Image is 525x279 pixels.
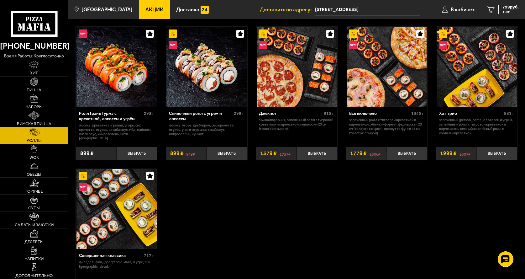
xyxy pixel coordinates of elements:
span: Супы [28,206,40,210]
a: АкционныйНовинкаВсё включено [346,27,427,107]
img: Акционный [79,172,87,180]
a: АкционныйНовинкаСливочный ролл с угрём и лососем [166,27,247,107]
span: Напитки [24,257,44,261]
img: Совершенная классика [76,169,157,249]
img: Всё включено [347,27,427,107]
a: АкционныйНовинкаСовершенная классика [76,169,157,249]
span: Десерты [24,240,44,244]
span: 1379 ₽ [260,151,277,156]
div: Сливочный ролл с угрём и лососем [169,111,232,121]
button: Выбрать [297,147,337,160]
p: Филадельфия, [GEOGRAPHIC_DATA] в угре, Эби [GEOGRAPHIC_DATA]. [79,260,154,269]
s: 2307 ₽ [459,151,470,156]
span: В кабинет [451,7,475,12]
span: 293 г [144,111,154,116]
span: Пицца [27,88,41,92]
span: Горячее [25,189,43,193]
img: Новинка [439,41,447,49]
span: проспект Металлистов, 19/30 [315,4,420,15]
img: Новинка [79,30,87,38]
button: Выбрать [117,147,157,160]
p: лосось, угорь, краб-крем, Сыр креметте, огурец, унаги соус, азиатский соус, микрозелень, кунжут. [169,123,244,137]
span: Наборы [25,105,43,109]
span: 915 г [324,111,334,116]
input: Ваш адрес доставки [315,4,420,15]
span: 899 ₽ [80,151,94,156]
button: Выбрать [477,147,517,160]
span: 717 г [144,253,154,258]
span: Салаты и закуски [15,223,54,227]
p: Запечённый ролл с тигровой креветкой и пармезаном, Эби Калифорния, Фермерская 25 см (толстое с сы... [349,118,424,136]
span: 881 г [504,111,514,116]
button: Выбрать [207,147,247,160]
span: Дополнительно [15,274,53,278]
span: Римская пицца [17,122,51,126]
img: Хот трио [437,27,517,107]
img: Джекпот [257,27,337,107]
img: Акционный [169,30,177,38]
span: Акции [145,7,164,12]
img: Сливочный ролл с угрём и лососем [166,27,247,107]
img: 15daf4d41897b9f0e9f617042186c801.svg [201,6,209,14]
p: Запеченный [PERSON_NAME] с лососем и угрём, Запечённый ролл с тигровой креветкой и пармезаном, Не... [439,118,514,136]
span: Хит [30,71,38,75]
span: 799 руб. [502,5,519,9]
span: Роллы [27,138,42,142]
span: 1999 ₽ [440,151,457,156]
div: Хот трио [439,111,502,116]
span: 1345 г [411,111,424,116]
a: НовинкаРолл Гранд Гурмэ с креветкой, лососем и угрём [76,27,157,107]
div: Совершенная классика [79,253,142,259]
img: Новинка [349,41,357,49]
span: Обеды [27,172,41,176]
img: Акционный [349,30,357,38]
img: Новинка [79,183,87,191]
span: 1779 ₽ [350,151,367,156]
div: Всё включено [349,111,410,116]
p: лосось, креветка тигровая, угорь, Сыр креметте, огурец, васаби соус, мёд, майонез, унаги соус, ми... [79,123,154,141]
span: [GEOGRAPHIC_DATA] [81,7,133,12]
span: Доставка [176,7,199,12]
img: Акционный [439,30,447,38]
button: Выбрать [387,147,428,160]
img: Новинка [169,41,177,49]
s: 949 ₽ [186,151,195,156]
span: WOK [29,155,39,159]
span: Доставить по адресу: [260,7,315,12]
img: Акционный [259,30,267,38]
span: 1 шт. [502,10,519,14]
s: 2306 ₽ [370,151,381,156]
s: 1757 ₽ [280,151,291,156]
a: АкционныйНовинкаХот трио [436,27,517,107]
a: АкционныйНовинкаДжекпот [256,27,337,107]
span: 299 г [234,111,244,116]
span: 899 ₽ [170,151,184,156]
p: Эби Калифорния, Запечённый ролл с тигровой креветкой и пармезаном, Пепперони 25 см (толстое с сыр... [259,118,334,131]
div: Ролл Гранд Гурмэ с креветкой, лососем и угрём [79,111,142,121]
img: Ролл Гранд Гурмэ с креветкой, лососем и угрём [76,27,157,107]
img: Новинка [259,41,267,49]
div: Джекпот [259,111,322,116]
